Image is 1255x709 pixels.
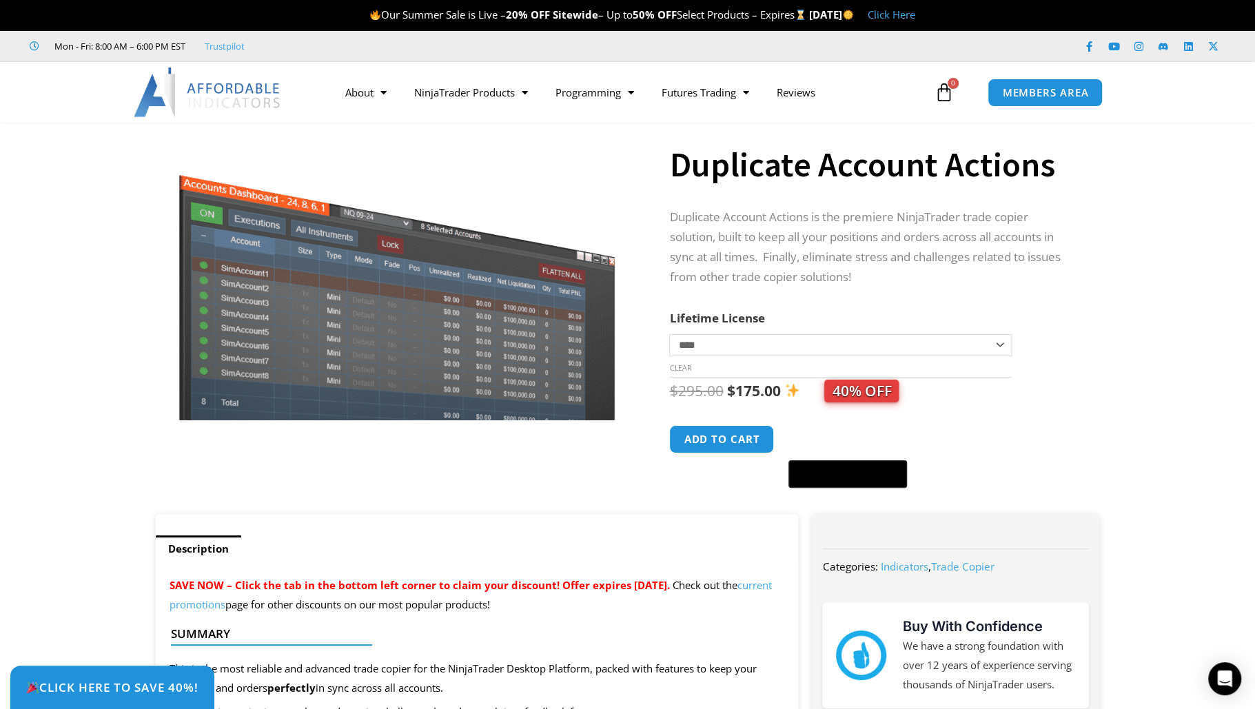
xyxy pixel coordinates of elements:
[930,559,994,573] a: Trade Copier
[370,10,380,20] img: 🔥
[824,380,899,402] span: 40% OFF
[506,8,550,21] strong: 20% OFF
[669,497,1072,508] iframe: PayPal Message 1
[836,630,886,680] img: mark thumbs good 43913 | Affordable Indicators – NinjaTrader
[669,381,723,400] bdi: 295.00
[331,76,400,108] a: About
[786,423,910,456] iframe: Secure express checkout frame
[669,425,774,453] button: Add to cart
[822,559,877,573] span: Categories:
[1208,662,1241,695] div: Open Intercom Messenger
[170,576,785,615] p: Check out the page for other discounts on our most popular products!
[542,76,648,108] a: Programming
[10,666,214,709] a: 🎉Click Here to save 40%!
[988,79,1103,107] a: MEMBERS AREA
[205,38,245,54] a: Trustpilot
[51,38,185,54] span: Mon - Fri: 8:00 AM – 6:00 PM EST
[948,78,959,89] span: 0
[903,616,1075,637] h3: Buy With Confidence
[369,8,809,21] span: Our Summer Sale is Live – – Up to Select Products – Expires
[785,383,799,398] img: ✨
[648,76,763,108] a: Futures Trading
[726,381,780,400] bdi: 175.00
[669,363,691,373] a: Clear options
[669,207,1072,287] p: Duplicate Account Actions is the premiere NinjaTrader trade copier solution, built to keep all yo...
[633,8,677,21] strong: 50% OFF
[134,68,282,117] img: LogoAI | Affordable Indicators – NinjaTrader
[171,627,773,641] h4: Summary
[400,76,542,108] a: NinjaTrader Products
[788,460,907,488] button: Buy with GPay
[763,76,829,108] a: Reviews
[868,8,915,21] a: Click Here
[880,559,928,573] a: Indicators
[843,10,853,20] img: 🌞
[669,141,1072,189] h1: Duplicate Account Actions
[27,681,39,693] img: 🎉
[795,10,806,20] img: ⌛
[331,76,931,108] nav: Menu
[1002,88,1088,98] span: MEMBERS AREA
[170,659,785,698] p: This is the most reliable and advanced trade copier for the NinjaTrader Desktop Platform, packed ...
[669,310,764,326] label: Lifetime License
[170,578,670,592] span: SAVE NOW – Click the tab in the bottom left corner to claim your discount! Offer expires [DATE].
[553,8,598,21] strong: Sitewide
[914,72,975,112] a: 0
[669,381,677,400] span: $
[880,559,994,573] span: ,
[156,535,241,562] a: Description
[903,637,1075,695] p: We have a strong foundation with over 12 years of experience serving thousands of NinjaTrader users.
[726,381,735,400] span: $
[26,681,198,693] span: Click Here to save 40%!
[809,8,854,21] strong: [DATE]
